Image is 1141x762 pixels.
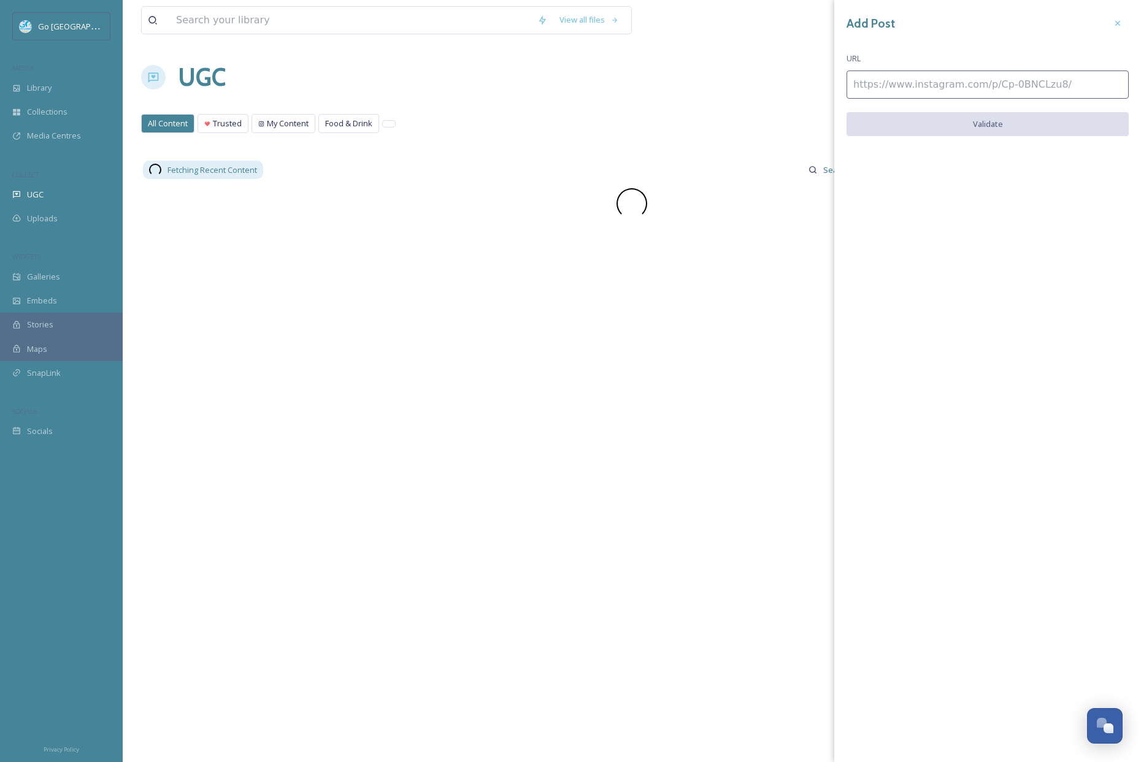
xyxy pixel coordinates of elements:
[148,118,188,129] span: All Content
[170,7,531,34] input: Search your library
[847,70,1129,99] input: https://www.instagram.com/p/Cp-0BNCLzu8/
[12,170,39,179] span: COLLECT
[267,118,309,129] span: My Content
[27,130,81,142] span: Media Centres
[27,106,67,118] span: Collections
[12,252,40,261] span: WIDGETS
[12,63,34,72] span: MEDIA
[20,20,32,32] img: GoGreatLogo_MISkies_RegionalTrails%20%281%29.png
[27,367,61,379] span: SnapLink
[27,189,44,200] span: UGC
[847,112,1129,136] button: Validate
[847,15,895,32] h3: Add Post
[27,271,60,283] span: Galleries
[27,82,52,94] span: Library
[325,118,372,129] span: Food & Drink
[847,53,861,64] span: URL
[817,158,857,182] input: Search
[12,406,37,416] span: SOCIALS
[27,213,58,224] span: Uploads
[38,20,129,32] span: Go [GEOGRAPHIC_DATA]
[44,745,79,753] span: Privacy Policy
[27,319,53,330] span: Stories
[178,59,226,96] a: UGC
[1087,708,1123,744] button: Open Chat
[27,343,47,355] span: Maps
[167,164,257,176] span: Fetching Recent Content
[213,118,242,129] span: Trusted
[27,425,53,437] span: Socials
[553,8,625,32] a: View all files
[44,741,79,756] a: Privacy Policy
[27,295,57,307] span: Embeds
